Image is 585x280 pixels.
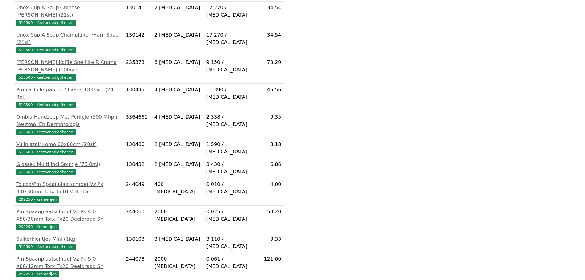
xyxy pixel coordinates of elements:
[16,235,121,243] div: Suikerklontjes Mini (1kg)
[154,208,201,223] div: 2000 [MEDICAL_DATA]
[16,255,121,270] div: Pm Spaanplaatschroef Vz Pk 5.0 X80/42mm Torx Tx20 Deeldraad Sh
[123,206,152,233] td: 244060
[16,169,76,175] span: 510500 - Keetbenodigdheden
[154,255,201,270] div: 2000 [MEDICAL_DATA]
[206,113,256,128] div: 2.338 / [MEDICAL_DATA]
[16,208,121,223] div: Pm Spaanplaatschroef Vz Pk 4.0 X50/30mm Torx Tx20 Deeldraad Sh
[16,181,121,195] div: Toloxx/Pm Spaanplaatschroef Vz Pk 3.0x30mm Torx Tx10 Volle Dr
[154,181,201,195] div: 400 [MEDICAL_DATA]
[206,86,256,101] div: 11.390 / [MEDICAL_DATA]
[206,235,256,250] div: 3.110 / [MEDICAL_DATA]
[16,141,121,156] a: Vuilniszak Komo 60x80cm (20st)510500 - Keetbenodigdheden
[154,235,201,243] div: 3 [MEDICAL_DATA]
[259,111,284,138] td: 9.35
[123,233,152,253] td: 130103
[16,113,121,128] div: Ombia Handzeep Met Pompje (500 Ml)ph Neutraal En Dermatologis
[123,29,152,56] td: 130142
[206,4,256,19] div: 17.270 / [MEDICAL_DATA]
[259,206,284,233] td: 50.20
[16,196,59,203] span: 292250 - Kramerijen
[123,84,152,111] td: 130495
[16,244,76,250] span: 510500 - Keetbenodigdheden
[16,161,121,175] a: Glassex Multi Incl Spuitje (75 0ml)510500 - Keetbenodigdheden
[123,138,152,158] td: 130486
[123,178,152,206] td: 244049
[154,4,201,11] div: 2 [MEDICAL_DATA]
[16,59,121,81] a: [PERSON_NAME] Koffie Snelfilte R Aroma [PERSON_NAME] (500gr)510500 - Keetbenodigdheden
[16,149,76,155] span: 510500 - Keetbenodigdheden
[16,255,121,278] a: Pm Spaanplaatschroef Vz Pk 5.0 X80/42mm Torx Tx20 Deeldraad Sh292250 - Kramerijen
[206,208,256,223] div: 0.025 / [MEDICAL_DATA]
[16,235,121,250] a: Suikerklontjes Mini (1kg)510500 - Keetbenodigdheden
[123,111,152,138] td: 3364661
[154,59,201,66] div: 8 [MEDICAL_DATA]
[16,74,76,81] span: 510500 - Keetbenodigdheden
[16,181,121,203] a: Toloxx/Pm Spaanplaatschroef Vz Pk 3.0x30mm Torx Tx10 Volle Dr292250 - Kramerijen
[154,141,201,148] div: 2 [MEDICAL_DATA]
[16,47,76,53] span: 510500 - Keetbenodigdheden
[154,113,201,121] div: 4 [MEDICAL_DATA]
[259,233,284,253] td: 9.33
[259,56,284,84] td: 73.20
[16,102,76,108] span: 510500 - Keetbenodigdheden
[154,161,201,168] div: 2 [MEDICAL_DATA]
[16,208,121,230] a: Pm Spaanplaatschroef Vz Pk 4.0 X50/30mm Torx Tx20 Deeldraad Sh292250 - Kramerijen
[16,4,121,19] div: Unox Cup A Soup Chinese [PERSON_NAME] (21st)
[16,224,59,230] span: 292250 - Kramerijen
[206,141,256,156] div: 1.590 / [MEDICAL_DATA]
[16,31,121,53] a: Unox Cup A Soup Champignon/Ham Soep (21st)510500 - Keetbenodigdheden
[259,84,284,111] td: 45.56
[123,56,152,84] td: 235373
[16,4,121,26] a: Unox Cup A Soup Chinese [PERSON_NAME] (21st)510500 - Keetbenodigdheden
[259,2,284,29] td: 34.54
[154,31,201,39] div: 2 [MEDICAL_DATA]
[259,29,284,56] td: 34.54
[123,2,152,29] td: 130141
[206,161,256,175] div: 3.430 / [MEDICAL_DATA]
[206,31,256,46] div: 17.270 / [MEDICAL_DATA]
[16,271,59,277] span: 292250 - Kramerijen
[16,31,121,46] div: Unox Cup A Soup Champignon/Ham Soep (21st)
[206,181,256,195] div: 0.010 / [MEDICAL_DATA]
[259,138,284,158] td: 3.18
[123,158,152,178] td: 130432
[206,59,256,73] div: 9.150 / [MEDICAL_DATA]
[259,158,284,178] td: 6.86
[16,161,121,168] div: Glassex Multi Incl Spuitje (75 0ml)
[16,86,121,108] a: Propia Toiletpapier 2 Laags 18 0 Vel (24 Rol)510500 - Keetbenodigdheden
[16,59,121,73] div: [PERSON_NAME] Koffie Snelfilte R Aroma [PERSON_NAME] (500gr)
[16,113,121,136] a: Ombia Handzeep Met Pompje (500 Ml)ph Neutraal En Dermatologis510500 - Keetbenodigdheden
[16,86,121,101] div: Propia Toiletpapier 2 Laags 18 0 Vel (24 Rol)
[16,129,76,135] span: 510500 - Keetbenodigdheden
[154,86,201,93] div: 4 [MEDICAL_DATA]
[206,255,256,270] div: 0.061 / [MEDICAL_DATA]
[259,178,284,206] td: 4.00
[16,141,121,148] div: Vuilniszak Komo 60x80cm (20st)
[16,20,76,26] span: 510500 - Keetbenodigdheden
